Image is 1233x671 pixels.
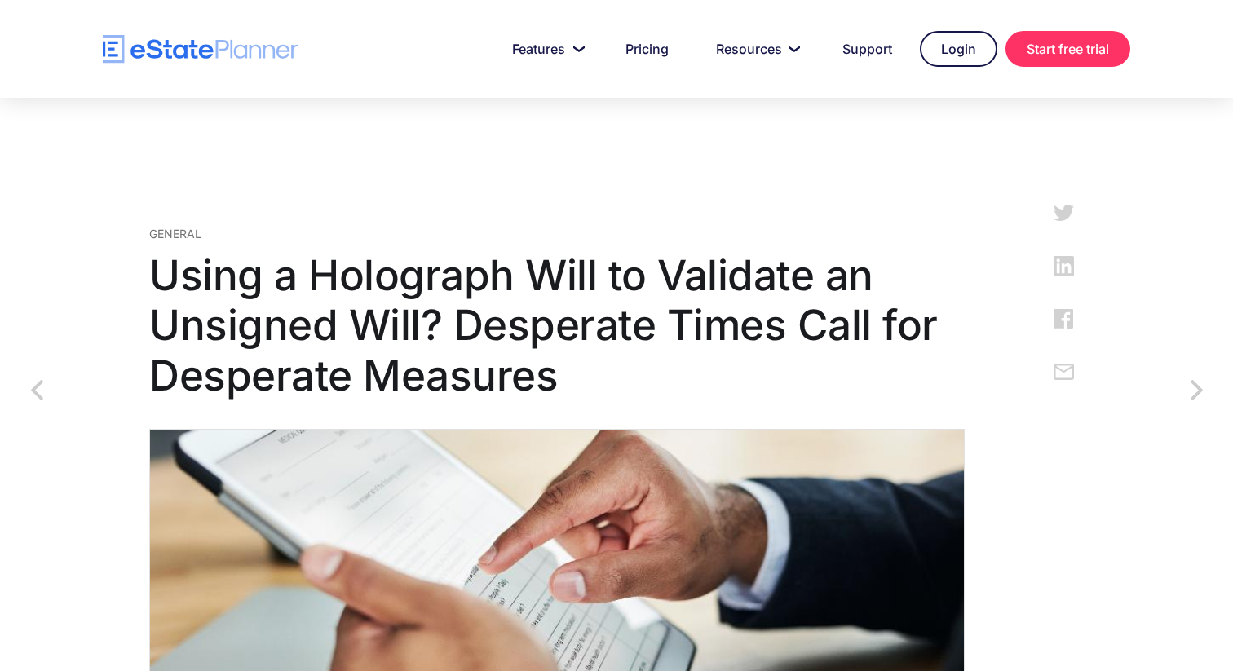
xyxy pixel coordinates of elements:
[696,33,815,65] a: Resources
[149,225,965,242] div: General
[920,31,997,67] a: Login
[493,33,598,65] a: Features
[1005,31,1130,67] a: Start free trial
[823,33,912,65] a: Support
[606,33,688,65] a: Pricing
[103,35,298,64] a: home
[149,250,965,400] h1: Using a Holograph Will to Validate an Unsigned Will? Desperate Times Call for Desperate Measures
